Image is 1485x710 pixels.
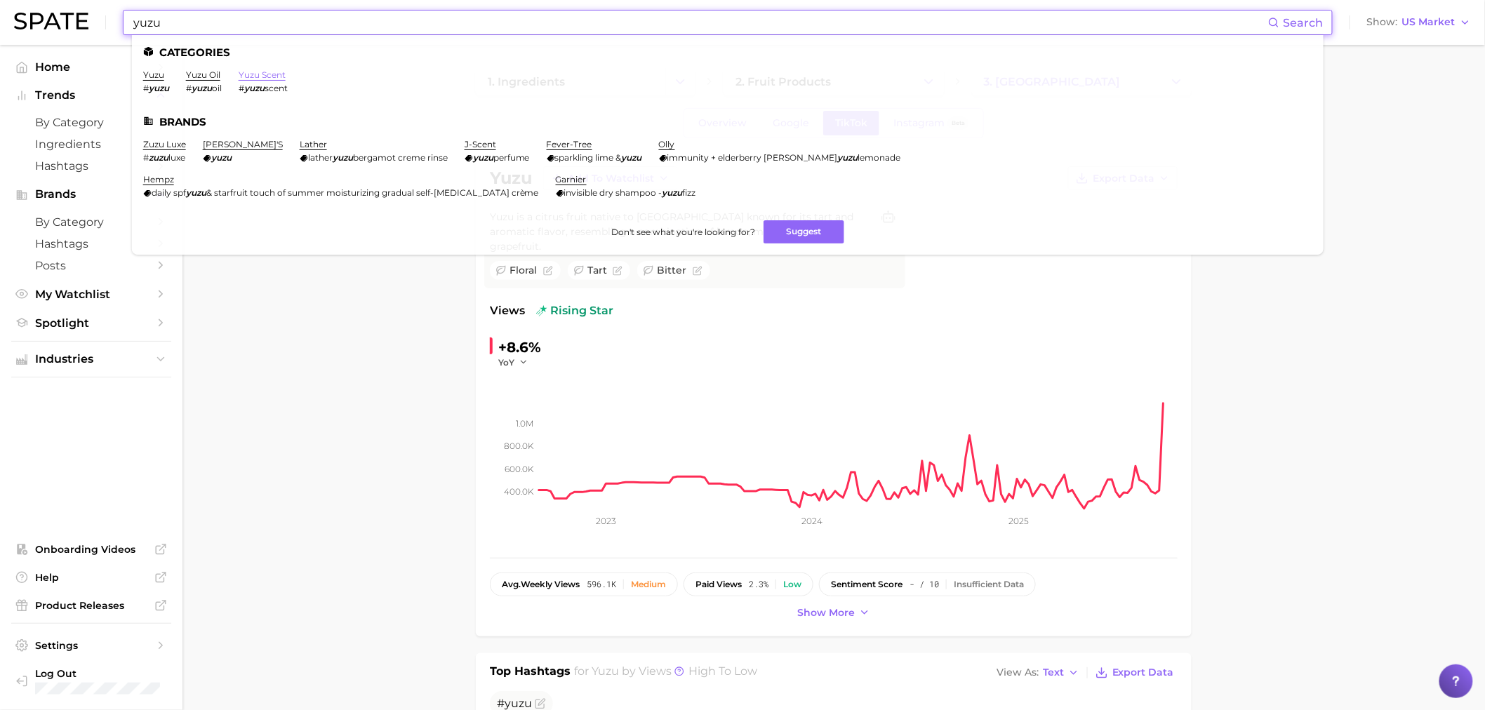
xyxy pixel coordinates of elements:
[11,312,171,334] a: Spotlight
[244,83,265,93] em: yuzu
[1043,669,1064,676] span: Text
[11,595,171,616] a: Product Releases
[547,139,592,149] a: fever-tree
[239,69,286,80] a: yuzu scent
[11,663,171,699] a: Log out. Currently logged in with e-mail lauren.richards@symrise.com.
[11,283,171,305] a: My Watchlist
[143,174,174,185] a: hempz
[35,259,147,272] span: Posts
[993,664,1083,682] button: View AsText
[35,543,147,556] span: Onboarding Videos
[910,580,939,589] span: - / 10
[505,697,532,710] span: yuzu
[555,152,622,163] span: sparkling lime &
[143,139,186,149] a: zuzu luxe
[1092,663,1178,683] button: Export Data
[143,152,149,163] span: #
[684,572,813,596] button: paid views2.3%Low
[516,418,533,429] tspan: 1.0m
[490,302,525,319] span: Views
[186,187,206,198] em: yuzu
[35,599,147,612] span: Product Releases
[498,356,514,368] span: YoY
[35,237,147,250] span: Hashtags
[1402,18,1456,26] span: US Market
[497,697,532,710] span: #
[35,188,147,201] span: Brands
[11,85,171,106] button: Trends
[498,356,528,368] button: YoY
[858,152,901,163] span: lemonade
[493,152,530,163] span: perfume
[819,572,1036,596] button: sentiment score- / 10Insufficient Data
[1367,18,1398,26] span: Show
[1009,516,1030,526] tspan: 2025
[308,152,333,163] span: lather
[613,266,622,276] button: Flag as miscategorized or irrelevant
[490,663,571,683] h1: Top Hashtags
[11,349,171,370] button: Industries
[502,580,580,589] span: weekly views
[658,263,687,278] span: bitter
[502,579,521,589] abbr: average
[659,139,675,149] a: olly
[797,607,855,619] span: Show more
[206,187,539,198] span: & starfruit touch of summer moisturizing gradual self-[MEDICAL_DATA] crème
[1284,16,1324,29] span: Search
[11,567,171,588] a: Help
[575,663,758,683] h2: for by Views
[498,336,541,359] div: +8.6%
[11,56,171,78] a: Home
[35,316,147,330] span: Spotlight
[14,13,88,29] img: SPATE
[490,572,678,596] button: avg.weekly views596.1kMedium
[622,152,642,163] em: yuzu
[35,60,147,74] span: Home
[11,211,171,233] a: by Category
[35,353,147,366] span: Industries
[168,152,185,163] span: luxe
[783,580,801,589] div: Low
[683,187,696,198] span: fizz
[543,266,553,276] button: Flag as miscategorized or irrelevant
[504,441,534,451] tspan: 800.0k
[11,255,171,276] a: Posts
[693,266,702,276] button: Flag as miscategorized or irrelevant
[695,580,742,589] span: paid views
[11,112,171,133] a: by Category
[1364,13,1474,32] button: ShowUS Market
[662,187,683,198] em: yuzu
[143,69,164,80] a: yuzu
[35,667,180,680] span: Log Out
[505,464,534,474] tspan: 600.0k
[265,83,288,93] span: scent
[35,215,147,229] span: by Category
[11,133,171,155] a: Ingredients
[802,516,823,526] tspan: 2024
[35,159,147,173] span: Hashtags
[592,664,620,678] span: yuzu
[11,233,171,255] a: Hashtags
[587,580,616,589] span: 596.1k
[211,152,232,163] em: yuzu
[11,539,171,560] a: Onboarding Videos
[35,571,147,584] span: Help
[11,155,171,177] a: Hashtags
[11,635,171,656] a: Settings
[504,486,534,497] tspan: 400.0k
[186,83,192,93] span: #
[535,698,546,709] button: Flag as miscategorized or irrelevant
[35,138,147,151] span: Ingredients
[132,11,1268,34] input: Search here for a brand, industry, or ingredient
[556,174,587,185] a: garnier
[192,83,212,93] em: yuzu
[35,89,147,102] span: Trends
[536,302,613,319] span: rising star
[35,116,147,129] span: by Category
[564,187,662,198] span: invisible dry shampoo -
[749,580,768,589] span: 2.3%
[212,83,222,93] span: oil
[143,46,1312,58] li: Categories
[764,220,844,243] button: Suggest
[35,288,147,301] span: My Watchlist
